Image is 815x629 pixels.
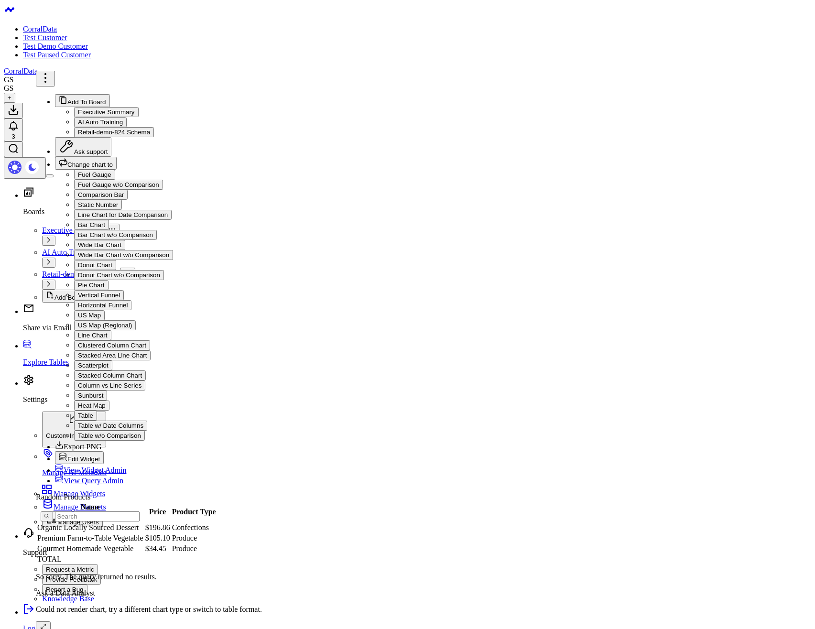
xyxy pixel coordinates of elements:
span: + [8,94,11,101]
a: Ask a Data Analyst [36,589,95,597]
button: AI Auto Training [74,117,127,127]
button: Line Chart [74,330,111,340]
button: Clustered Column Chart [74,340,150,350]
button: Change chart to [55,157,117,170]
button: Line Chart for Date Comparison [74,210,172,220]
input: Search [55,511,140,521]
p: Explore Tables [23,358,811,367]
a: Test Paused Customer [23,51,91,59]
button: Table w/ Date Columns [74,421,147,431]
button: Bar Chart w/o Comparison [74,230,157,240]
div: GS [4,84,13,93]
button: US Map (Regional) [74,320,136,330]
div: Produce [172,544,216,553]
p: Manage AI Metadata [42,468,811,477]
th: Name [37,502,144,522]
button: Vertical Funnel [74,290,124,300]
a: Export PNG [55,443,102,451]
button: Bar Chart [74,220,109,230]
button: Table w/o Comparison [74,431,145,441]
button: Column vs Line Series [74,380,145,390]
button: Executive Summary [74,107,139,117]
a: Explore Tables [23,342,811,367]
a: View Widget Admin [55,466,126,474]
div: GS [4,76,13,84]
a: Test Customer [23,33,67,42]
a: CorralData [4,67,38,75]
button: Fuel Gauge [74,170,115,180]
th: Price [145,502,171,522]
button: Donut Chart [74,260,116,270]
button: Add To Board [55,94,110,107]
button: Open search [4,141,23,157]
button: Table [74,411,97,421]
button: Horizontal Funnel [74,300,131,310]
div: Gourmet Homemade Vegetable [37,544,143,553]
p: Boards [23,207,811,216]
button: 3 [4,119,23,141]
div: Organic Locally Sourced Dessert [37,523,143,532]
div: $105.10 [145,534,170,542]
button: Fuel Gauge w/o Comparison [74,180,163,190]
button: Static Number [74,200,122,210]
div: Produce [172,534,216,542]
div: Confections [172,523,216,532]
a: Test Demo Customer [23,42,88,50]
button: Retail-demo-824 Schema [74,127,154,137]
button: Stacked Area Line Chart [74,350,151,360]
button: Wide Bar Chart [74,240,125,250]
p: Could not render chart, try a different chart type or switch to table format. [36,605,262,614]
button: Wide Bar Chart w/o Comparison [74,250,173,260]
div: Premium Farm-to-Table Vegetable [37,534,143,542]
button: Edit Widget [55,451,104,464]
button: Scatterplot [74,360,112,370]
button: Heat Map [74,401,109,411]
button: Donut Chart w/o Comparison [74,270,164,280]
button: Stacked Column Chart [74,370,146,380]
a: CorralData [23,25,57,33]
p: Share via Email [23,324,811,332]
button: US Map [74,310,105,320]
button: Comparison Bar [74,190,128,200]
button: Pie Chart [74,280,109,290]
button: + [4,93,15,103]
div: Random Products [36,493,262,501]
p: Support [23,548,811,557]
button: Sunburst [74,390,107,401]
p: Settings [23,395,811,404]
div: TOTAL [37,555,143,564]
div: $196.86 [145,523,170,532]
div: $34.45 [145,544,170,553]
div: 3 [8,133,19,140]
th: Product Type [172,502,217,522]
p: So sorry. The query returned no results. [36,573,262,581]
button: Ask support [55,137,111,157]
a: View Query Admin [55,477,123,485]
